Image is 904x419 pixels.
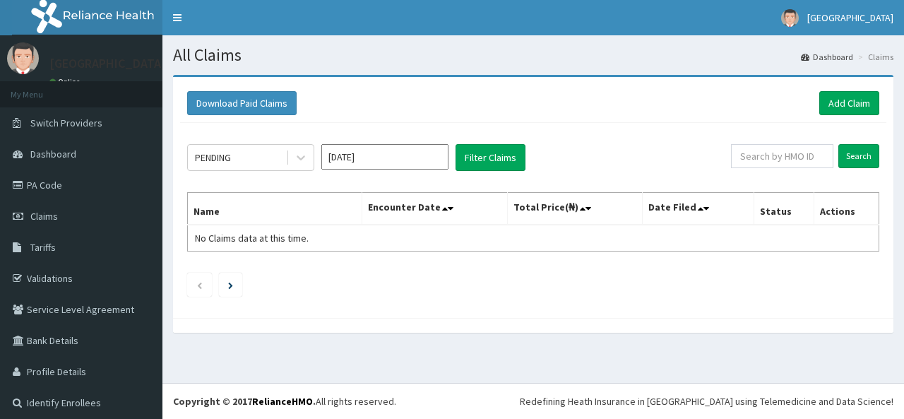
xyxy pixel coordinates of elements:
[162,383,904,419] footer: All rights reserved.
[173,46,893,64] h1: All Claims
[30,241,56,254] span: Tariffs
[731,144,833,168] input: Search by HMO ID
[781,9,799,27] img: User Image
[814,193,879,225] th: Actions
[188,193,362,225] th: Name
[838,144,879,168] input: Search
[196,278,203,291] a: Previous page
[362,193,507,225] th: Encounter Date
[801,51,853,63] a: Dashboard
[754,193,814,225] th: Status
[252,395,313,408] a: RelianceHMO
[520,394,893,408] div: Redefining Heath Insurance in [GEOGRAPHIC_DATA] using Telemedicine and Data Science!
[195,232,309,244] span: No Claims data at this time.
[321,144,448,170] input: Select Month and Year
[507,193,642,225] th: Total Price(₦)
[228,278,233,291] a: Next page
[807,11,893,24] span: [GEOGRAPHIC_DATA]
[7,42,39,74] img: User Image
[49,77,83,87] a: Online
[195,151,231,165] div: PENDING
[456,144,525,171] button: Filter Claims
[173,395,316,408] strong: Copyright © 2017 .
[30,148,76,160] span: Dashboard
[30,210,58,223] span: Claims
[187,91,297,115] button: Download Paid Claims
[855,51,893,63] li: Claims
[30,117,102,129] span: Switch Providers
[819,91,879,115] a: Add Claim
[642,193,754,225] th: Date Filed
[49,57,166,70] p: [GEOGRAPHIC_DATA]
